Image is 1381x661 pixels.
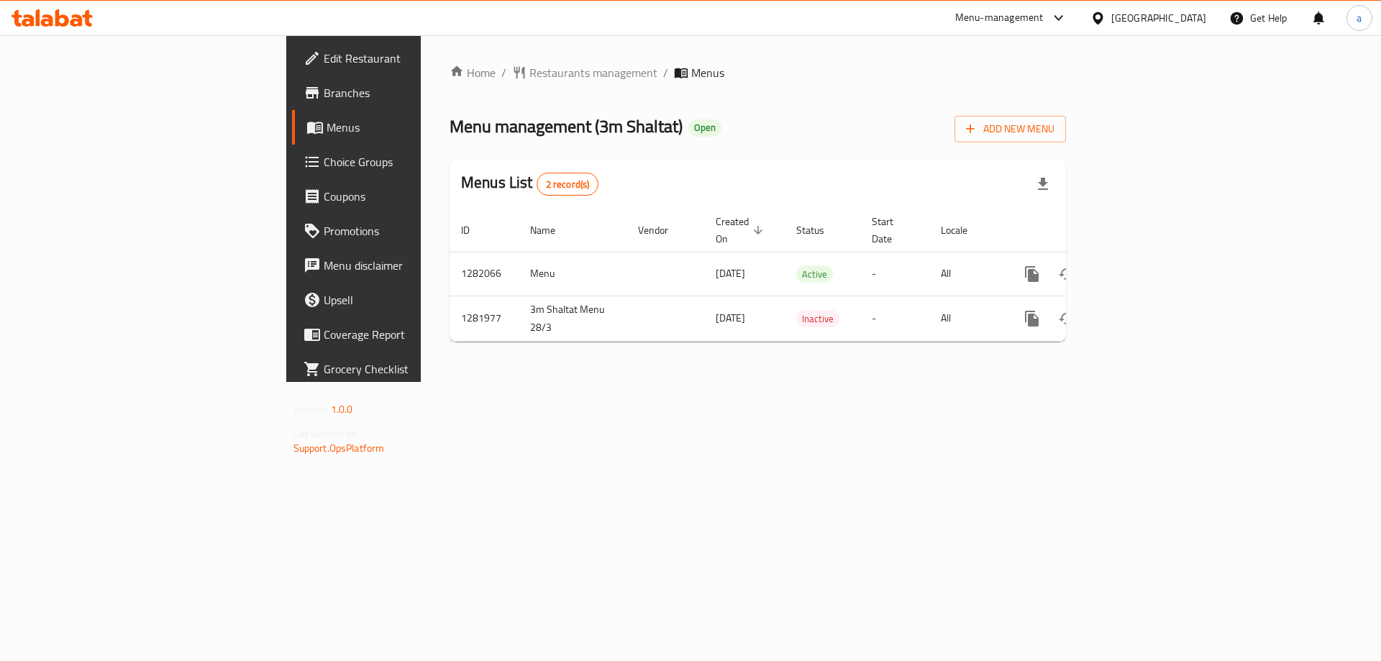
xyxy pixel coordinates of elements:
[519,252,626,296] td: Menu
[324,188,506,205] span: Coupons
[716,264,745,283] span: [DATE]
[324,326,506,343] span: Coverage Report
[537,178,598,191] span: 2 record(s)
[796,222,843,239] span: Status
[292,76,517,110] a: Branches
[716,213,767,247] span: Created On
[663,64,668,81] li: /
[450,209,1164,342] table: enhanced table
[292,179,517,214] a: Coupons
[324,222,506,240] span: Promotions
[461,172,598,196] h2: Menus List
[292,110,517,145] a: Menus
[292,317,517,352] a: Coverage Report
[327,119,506,136] span: Menus
[1111,10,1206,26] div: [GEOGRAPHIC_DATA]
[292,283,517,317] a: Upsell
[691,64,724,81] span: Menus
[1015,301,1049,336] button: more
[324,360,506,378] span: Grocery Checklist
[796,265,833,283] div: Active
[941,222,986,239] span: Locale
[954,116,1066,142] button: Add New Menu
[1357,10,1362,26] span: a
[292,352,517,386] a: Grocery Checklist
[324,291,506,309] span: Upsell
[688,119,721,137] div: Open
[292,248,517,283] a: Menu disclaimer
[1049,301,1084,336] button: Change Status
[872,213,912,247] span: Start Date
[450,110,683,142] span: Menu management ( 3m Shaltat )
[796,310,839,327] div: Inactive
[529,64,657,81] span: Restaurants management
[796,311,839,327] span: Inactive
[293,424,360,443] span: Get support on:
[293,400,329,419] span: Version:
[860,252,929,296] td: -
[331,400,353,419] span: 1.0.0
[716,309,745,327] span: [DATE]
[638,222,687,239] span: Vendor
[1049,257,1084,291] button: Change Status
[519,296,626,341] td: 3m Shaltat Menu 28/3
[1015,257,1049,291] button: more
[530,222,574,239] span: Name
[966,120,1054,138] span: Add New Menu
[929,252,1003,296] td: All
[324,257,506,274] span: Menu disclaimer
[537,173,599,196] div: Total records count
[796,266,833,283] span: Active
[929,296,1003,341] td: All
[450,64,1066,81] nav: breadcrumb
[512,64,657,81] a: Restaurants management
[324,84,506,101] span: Branches
[292,214,517,248] a: Promotions
[324,50,506,67] span: Edit Restaurant
[461,222,488,239] span: ID
[293,439,385,457] a: Support.OpsPlatform
[955,9,1044,27] div: Menu-management
[1003,209,1164,252] th: Actions
[324,153,506,170] span: Choice Groups
[292,145,517,179] a: Choice Groups
[292,41,517,76] a: Edit Restaurant
[860,296,929,341] td: -
[1026,167,1060,201] div: Export file
[688,122,721,134] span: Open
